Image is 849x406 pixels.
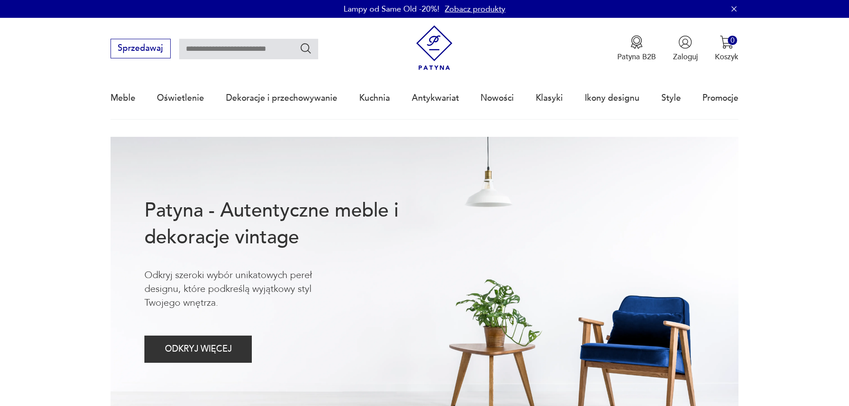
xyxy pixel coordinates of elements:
div: 0 [728,36,737,45]
a: Kuchnia [359,78,390,119]
a: Klasyki [536,78,563,119]
h1: Patyna - Autentyczne meble i dekoracje vintage [144,197,433,251]
a: Oświetlenie [157,78,204,119]
img: Patyna - sklep z meblami i dekoracjami vintage [412,25,457,70]
a: Meble [111,78,135,119]
a: ODKRYJ WIĘCEJ [144,346,252,353]
img: Ikona koszyka [720,35,734,49]
button: 0Koszyk [715,35,738,62]
p: Odkryj szeroki wybór unikatowych pereł designu, które podkreślą wyjątkowy styl Twojego wnętrza. [144,268,348,310]
p: Patyna B2B [617,52,656,62]
button: ODKRYJ WIĘCEJ [144,336,252,363]
button: Sprzedawaj [111,39,171,58]
a: Antykwariat [412,78,459,119]
p: Zaloguj [673,52,698,62]
a: Nowości [480,78,514,119]
a: Sprzedawaj [111,45,171,53]
button: Zaloguj [673,35,698,62]
a: Promocje [702,78,738,119]
button: Szukaj [299,42,312,55]
a: Zobacz produkty [445,4,505,15]
button: Patyna B2B [617,35,656,62]
a: Style [661,78,681,119]
a: Ikony designu [585,78,640,119]
a: Dekoracje i przechowywanie [226,78,337,119]
p: Koszyk [715,52,738,62]
a: Ikona medaluPatyna B2B [617,35,656,62]
img: Ikona medalu [630,35,644,49]
p: Lampy od Same Old -20%! [344,4,439,15]
img: Ikonka użytkownika [678,35,692,49]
